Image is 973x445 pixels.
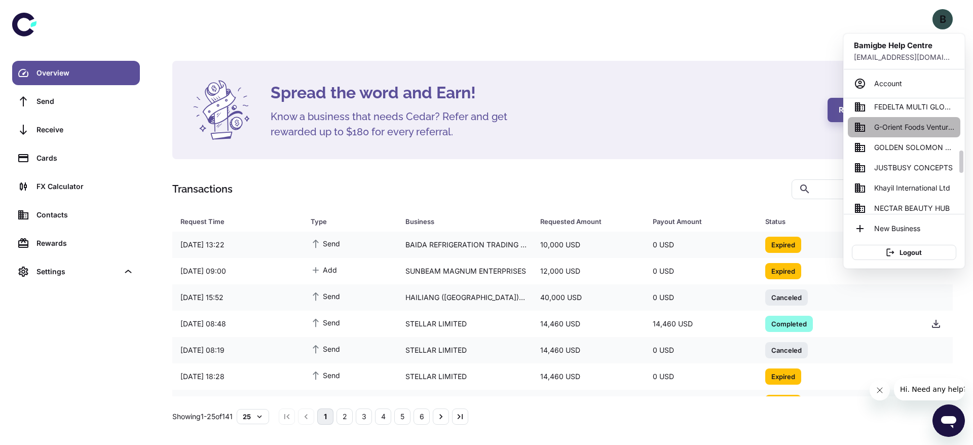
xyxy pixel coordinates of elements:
iframe: Close message [870,380,890,400]
span: G-Orient Foods Ventures [874,122,954,133]
a: Account [848,73,960,94]
span: Khayil International Ltd [874,182,950,194]
span: Hi. Need any help? [6,7,73,15]
span: GOLDEN SOLOMON CAPITAL INVESTMENT LTD [874,142,954,153]
span: NECTAR BEAUTY HUB [874,203,950,214]
iframe: Message from company [894,378,965,400]
p: [EMAIL_ADDRESS][DOMAIN_NAME] [854,52,954,63]
button: Logout [852,245,956,260]
li: New Business [848,218,960,239]
h6: Bamigbe Help Centre [854,40,954,52]
span: FEDELTA MULTI GLOBAL RESOURCES LTD [874,101,954,113]
iframe: Button to launch messaging window [932,404,965,437]
span: JUSTBUSY CONCEPTS [874,162,953,173]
